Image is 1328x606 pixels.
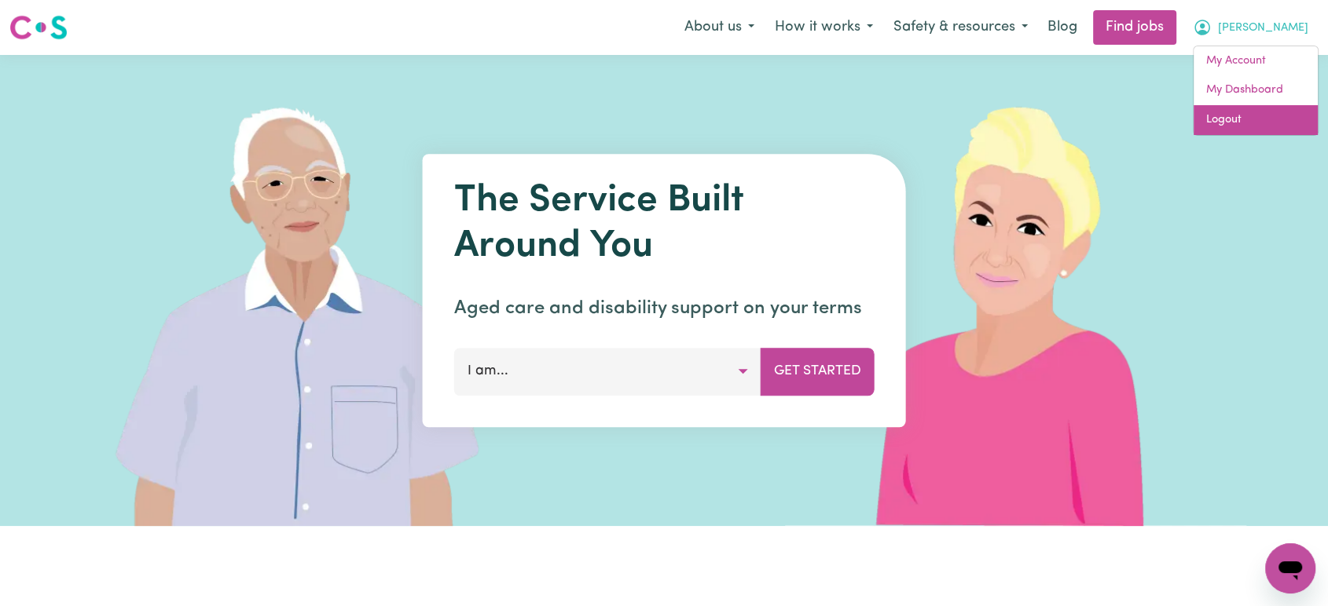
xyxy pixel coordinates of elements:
[454,179,875,269] h1: The Service Built Around You
[1218,20,1308,37] span: [PERSON_NAME]
[1038,10,1087,45] a: Blog
[1093,10,1176,45] a: Find jobs
[9,9,68,46] a: Careseekers logo
[761,348,875,395] button: Get Started
[883,11,1038,44] button: Safety & resources
[765,11,883,44] button: How it works
[1193,46,1319,136] div: My Account
[1194,105,1318,135] a: Logout
[9,13,68,42] img: Careseekers logo
[1183,11,1319,44] button: My Account
[1265,543,1315,593] iframe: Button to launch messaging window
[454,348,761,395] button: I am...
[1194,46,1318,76] a: My Account
[454,294,875,323] p: Aged care and disability support on your terms
[674,11,765,44] button: About us
[1194,75,1318,105] a: My Dashboard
